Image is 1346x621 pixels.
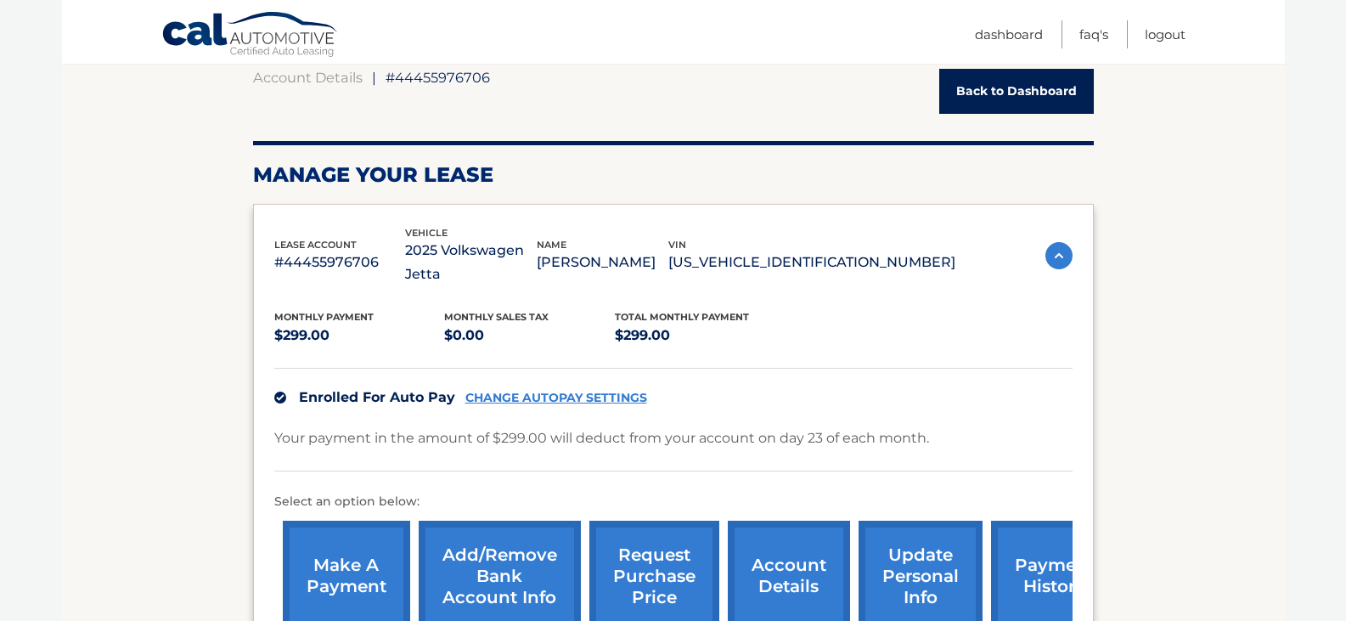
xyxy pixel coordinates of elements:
a: Account Details [253,69,363,86]
a: Cal Automotive [161,11,340,60]
p: #44455976706 [274,251,406,274]
span: Monthly sales Tax [444,311,549,323]
p: $0.00 [444,324,615,347]
p: Your payment in the amount of $299.00 will deduct from your account on day 23 of each month. [274,426,929,450]
span: #44455976706 [386,69,490,86]
p: $299.00 [274,324,445,347]
span: vin [668,239,686,251]
a: Logout [1145,20,1185,48]
h2: Manage Your Lease [253,162,1094,188]
img: check.svg [274,392,286,404]
img: accordion-active.svg [1045,242,1073,269]
span: Monthly Payment [274,311,374,323]
span: | [372,69,376,86]
span: lease account [274,239,357,251]
p: $299.00 [615,324,786,347]
p: Select an option below: [274,492,1073,512]
span: Total Monthly Payment [615,311,749,323]
p: [US_VEHICLE_IDENTIFICATION_NUMBER] [668,251,955,274]
span: vehicle [405,227,448,239]
span: Enrolled For Auto Pay [299,389,455,405]
a: CHANGE AUTOPAY SETTINGS [465,391,647,405]
a: FAQ's [1079,20,1108,48]
p: 2025 Volkswagen Jetta [405,239,537,286]
a: Back to Dashboard [939,69,1094,114]
p: [PERSON_NAME] [537,251,668,274]
span: name [537,239,566,251]
a: Dashboard [975,20,1043,48]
